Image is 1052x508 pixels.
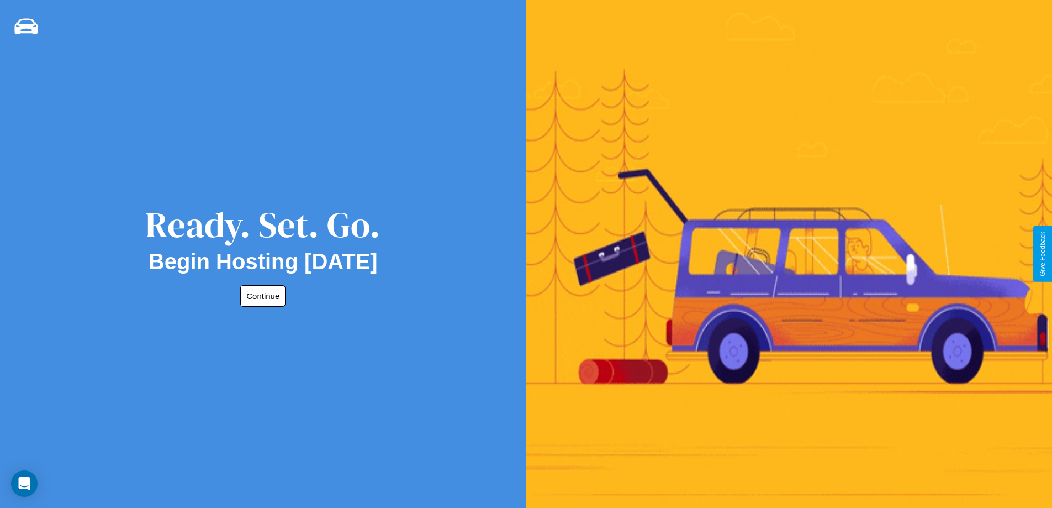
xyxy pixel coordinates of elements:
[240,285,286,307] button: Continue
[1039,232,1046,276] div: Give Feedback
[145,200,380,249] div: Ready. Set. Go.
[149,249,378,274] h2: Begin Hosting [DATE]
[11,470,38,497] div: Open Intercom Messenger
